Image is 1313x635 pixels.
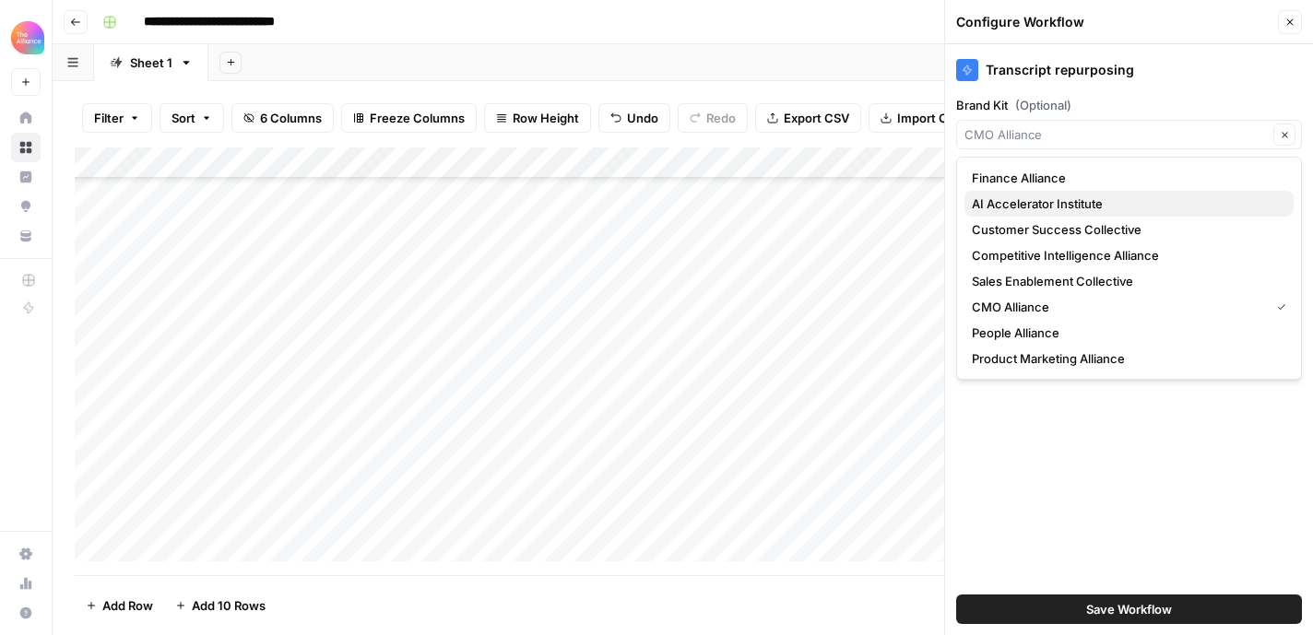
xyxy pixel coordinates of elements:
[231,103,334,133] button: 6 Columns
[972,349,1279,368] span: Product Marketing Alliance
[102,596,153,615] span: Add Row
[972,169,1279,187] span: Finance Alliance
[956,594,1302,624] button: Save Workflow
[972,220,1279,239] span: Customer Success Collective
[11,103,41,133] a: Home
[869,103,976,133] button: Import CSV
[172,109,195,127] span: Sort
[94,109,124,127] span: Filter
[11,598,41,628] button: Help + Support
[11,192,41,221] a: Opportunities
[484,103,591,133] button: Row Height
[956,59,1302,81] div: Transcript repurposing
[160,103,224,133] button: Sort
[11,15,41,61] button: Workspace: Alliance
[11,539,41,569] a: Settings
[11,569,41,598] a: Usage
[11,133,41,162] a: Browse
[82,103,152,133] button: Filter
[706,109,736,127] span: Redo
[130,53,172,72] div: Sheet 1
[784,109,849,127] span: Export CSV
[972,272,1279,290] span: Sales Enablement Collective
[94,44,208,81] a: Sheet 1
[11,221,41,251] a: Your Data
[755,103,861,133] button: Export CSV
[11,21,44,54] img: Alliance Logo
[260,109,322,127] span: 6 Columns
[513,109,579,127] span: Row Height
[964,125,1268,144] input: CMO Alliance
[972,194,1279,213] span: AI Accelerator Institute
[341,103,477,133] button: Freeze Columns
[627,109,658,127] span: Undo
[75,591,164,620] button: Add Row
[598,103,670,133] button: Undo
[972,246,1279,265] span: Competitive Intelligence Alliance
[956,96,1302,114] label: Brand Kit
[11,162,41,192] a: Insights
[678,103,748,133] button: Redo
[972,298,1262,316] span: CMO Alliance
[1086,600,1172,618] span: Save Workflow
[192,596,266,615] span: Add 10 Rows
[972,323,1279,342] span: People Alliance
[1015,96,1071,114] span: (Optional)
[370,109,465,127] span: Freeze Columns
[897,109,964,127] span: Import CSV
[164,591,277,620] button: Add 10 Rows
